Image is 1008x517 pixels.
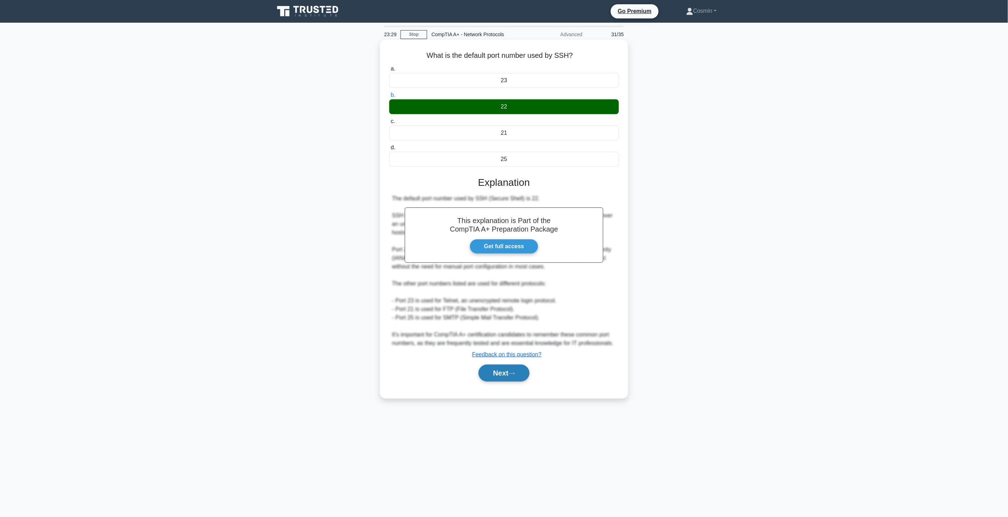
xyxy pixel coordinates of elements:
[389,152,619,167] div: 25
[478,365,529,382] button: Next
[401,30,427,39] a: Stop
[391,118,395,124] span: c.
[587,27,628,41] div: 31/35
[392,194,616,348] div: The default port number used by SSH (Secure Shell) is 22. SSH is a secure network protocol used f...
[391,144,395,150] span: d.
[389,73,619,88] div: 23
[669,4,734,18] a: Cosmin
[614,7,656,16] a: Go Premium
[472,351,542,357] a: Feedback on this question?
[388,51,620,60] h5: What is the default port number used by SSH?
[393,177,615,189] h3: Explanation
[389,126,619,140] div: 21
[427,27,525,41] div: CompTIA A+ - Network Protocols
[525,27,587,41] div: Advanced
[391,66,395,72] span: a.
[391,92,395,98] span: b.
[389,99,619,114] div: 22
[380,27,401,41] div: 23:29
[470,239,539,254] a: Get full access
